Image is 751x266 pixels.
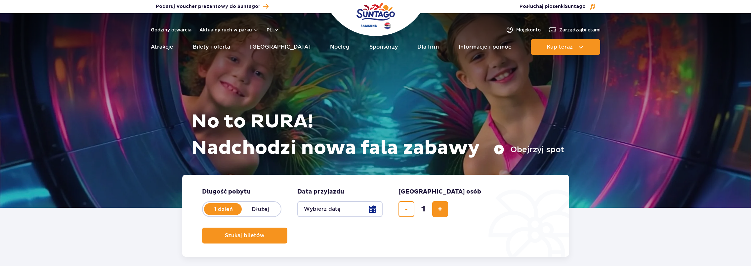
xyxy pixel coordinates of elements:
[297,188,344,196] span: Data przyjazdu
[459,39,511,55] a: Informacje i pomoc
[225,233,265,239] span: Szukaj biletów
[417,39,439,55] a: Dla firm
[330,39,350,55] a: Nocleg
[531,39,600,55] button: Kup teraz
[202,228,287,244] button: Szukaj biletów
[559,26,601,33] span: Zarządzaj biletami
[151,26,191,33] a: Godziny otwarcia
[151,39,173,55] a: Atrakcje
[267,26,279,33] button: pl
[520,3,586,10] span: Posłuchaj piosenki
[156,2,269,11] a: Podaruj Voucher prezentowy do Suntago!
[369,39,398,55] a: Sponsorzy
[432,201,448,217] button: dodaj bilet
[202,188,251,196] span: Długość pobytu
[506,26,541,34] a: Mojekonto
[516,26,541,33] span: Moje konto
[182,175,569,257] form: Planowanie wizyty w Park of Poland
[520,3,596,10] button: Posłuchaj piosenkiSuntago
[494,144,564,155] button: Obejrzyj spot
[565,4,586,9] span: Suntago
[199,27,259,32] button: Aktualny ruch w parku
[297,201,383,217] button: Wybierz datę
[156,3,260,10] span: Podaruj Voucher prezentowy do Suntago!
[242,202,279,216] label: Dłużej
[415,201,431,217] input: liczba biletów
[250,39,311,55] a: [GEOGRAPHIC_DATA]
[398,201,414,217] button: usuń bilet
[547,44,573,50] span: Kup teraz
[191,109,564,161] h1: No to RURA! Nadchodzi nowa fala zabawy
[205,202,242,216] label: 1 dzień
[549,26,601,34] a: Zarządzajbiletami
[398,188,481,196] span: [GEOGRAPHIC_DATA] osób
[193,39,230,55] a: Bilety i oferta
